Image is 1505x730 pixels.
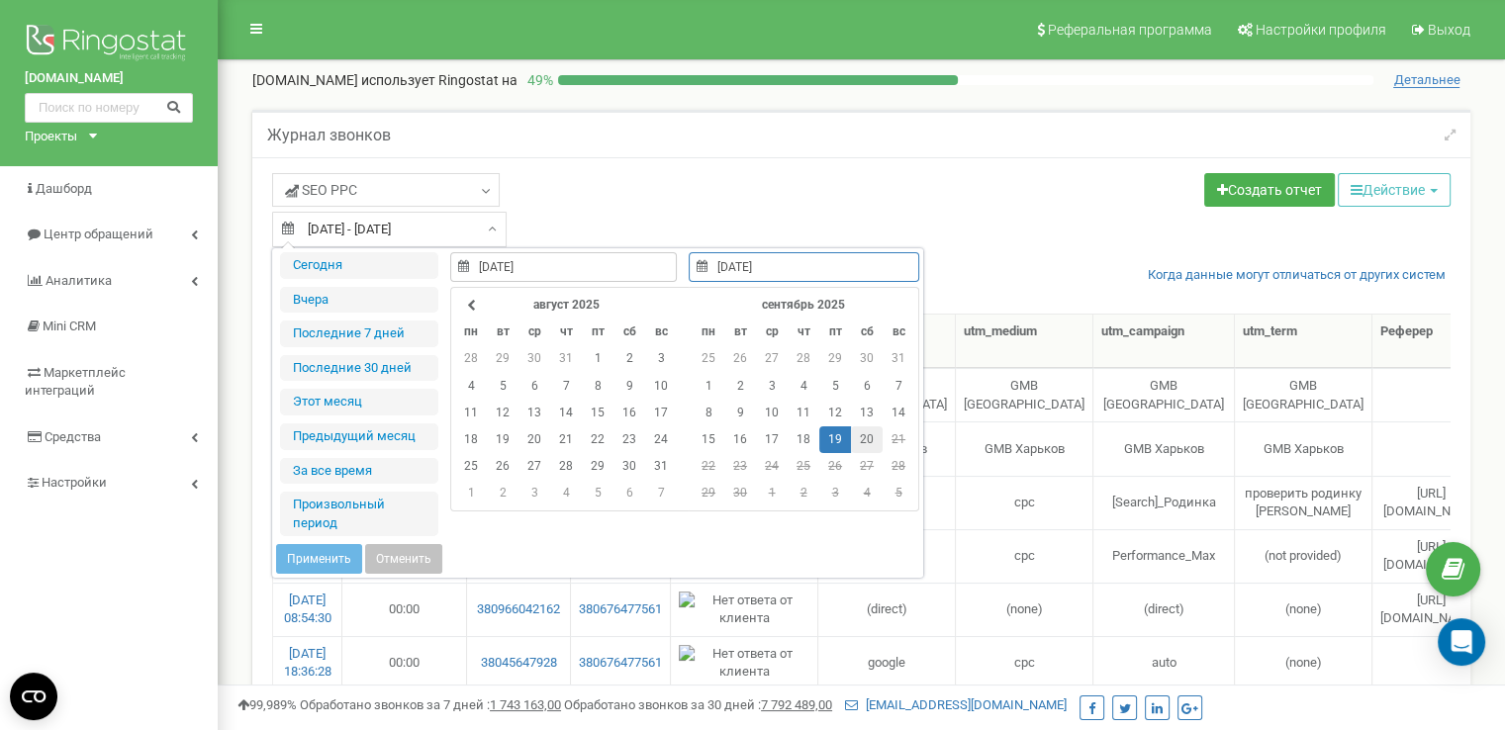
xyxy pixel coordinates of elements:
h5: Журнал звонков [267,127,391,144]
td: 27 [518,453,550,480]
td: 6 [518,373,550,400]
th: август 2025 [487,292,645,319]
a: 380966042162 [475,600,562,619]
span: Средства [45,429,101,444]
td: 1 [756,480,788,506]
th: сентябрь 2025 [724,292,883,319]
td: 5 [883,480,914,506]
td: 29 [487,345,518,372]
li: Последние 7 дней [280,320,438,347]
input: Поиск по номеру [25,93,193,123]
img: Ringostat logo [25,20,193,69]
u: 1 743 163,00 [490,697,561,712]
td: 19 [487,426,518,453]
a: Когда данные могут отличаться от других систем [1148,266,1446,285]
td: 12 [487,400,518,426]
li: Произвольный период [280,492,438,536]
td: (direct) [818,583,956,636]
td: 1 [693,373,724,400]
th: utm_term [1235,315,1372,368]
span: Обработано звонков за 30 дней : [564,697,832,712]
td: 25 [788,453,819,480]
td: 9 [613,373,645,400]
td: 6 [613,480,645,506]
td: 24 [645,426,677,453]
li: Последние 30 дней [280,355,438,382]
td: 13 [851,400,883,426]
td: 3 [645,345,677,372]
td: 18 [455,426,487,453]
td: 3 [819,480,851,506]
a: 380676477561 [579,654,662,673]
td: (not provided) [1235,529,1372,583]
span: [URL][DOMAIN_NAME] [1383,486,1479,519]
td: 4 [550,480,582,506]
span: Аналитика [46,273,112,288]
a: 380676477561 [579,600,662,619]
li: За все время [280,458,438,485]
img: Нет ответа от клиента [679,645,809,682]
td: 00:00 [342,583,467,636]
th: чт [788,319,819,345]
td: 26 [819,453,851,480]
span: Дашборд [36,181,92,196]
a: [DATE] 08:54:30 [284,593,331,626]
td: 11 [788,400,819,426]
td: 15 [693,426,724,453]
td: 20 [518,426,550,453]
td: Performance_Max [1093,529,1235,583]
td: 27 [756,345,788,372]
li: Сегодня [280,252,438,279]
th: вс [883,319,914,345]
th: вт [724,319,756,345]
td: проверить родинку [PERSON_NAME] [1235,476,1372,529]
td: google [818,636,956,689]
td: 11 [455,400,487,426]
th: пт [819,319,851,345]
td: 31 [883,345,914,372]
th: ср [518,319,550,345]
td: GMB [GEOGRAPHIC_DATA] [1093,368,1235,421]
button: Open CMP widget [10,673,57,720]
span: Mini CRM [43,319,96,333]
td: auto [1093,636,1235,689]
td: 29 [693,480,724,506]
td: GMB [GEOGRAPHIC_DATA] [1235,368,1372,421]
th: сб [851,319,883,345]
td: 22 [693,453,724,480]
th: пт [582,319,613,345]
td: 6 [851,373,883,400]
td: 2 [724,373,756,400]
li: Предыдущий меcяц [280,423,438,450]
td: 7 [645,480,677,506]
td: (direct) [1093,583,1235,636]
span: Настройки [42,475,107,490]
span: 99,989% [237,697,297,712]
button: Действие [1338,173,1451,207]
u: 7 792 489,00 [761,697,832,712]
th: вт [487,319,518,345]
p: 49 % [517,70,558,90]
th: вс [645,319,677,345]
th: Реферер [1372,315,1491,368]
td: 14 [883,400,914,426]
li: Вчера [280,287,438,314]
td: 7 [550,373,582,400]
a: SЕО PPС [272,173,500,207]
th: пн [455,319,487,345]
td: 9 [724,400,756,426]
td: 17 [756,426,788,453]
td: 17 [645,400,677,426]
p: [DOMAIN_NAME] [252,70,517,90]
td: 31 [550,345,582,372]
td: 23 [613,426,645,453]
td: (none) [1235,583,1372,636]
a: Создать отчет [1204,173,1335,207]
a: [DATE] 18:36:28 [284,646,331,680]
td: 2 [487,480,518,506]
td: 30 [851,345,883,372]
td: GMB Харьков [956,421,1093,475]
th: сб [613,319,645,345]
td: cpc [956,636,1093,689]
span: Обработано звонков за 7 дней : [300,697,561,712]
